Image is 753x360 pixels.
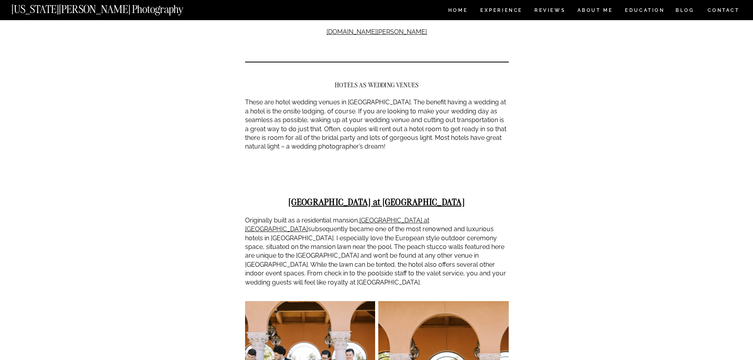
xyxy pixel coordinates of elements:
a: HOME [447,8,469,15]
a: BLOG [676,8,694,15]
a: Experience [480,8,522,15]
a: ABOUT ME [577,8,613,15]
p: These are hotel wedding venues in [GEOGRAPHIC_DATA]. The benefit having a wedding at a hotel is t... [245,98,509,151]
a: REVIEWS [534,8,564,15]
a: [US_STATE][PERSON_NAME] Photography [11,4,210,11]
p: Originally built as a residential mansion, subsequently became one of the most renowned and luxur... [245,216,509,287]
strong: [GEOGRAPHIC_DATA] at [GEOGRAPHIC_DATA] [289,196,465,207]
a: [DOMAIN_NAME][PERSON_NAME] [326,28,427,36]
a: CONTACT [707,6,740,15]
a: EDUCATION [624,8,666,15]
h2: HOTELS AS WEDDING VENUES [245,81,509,89]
